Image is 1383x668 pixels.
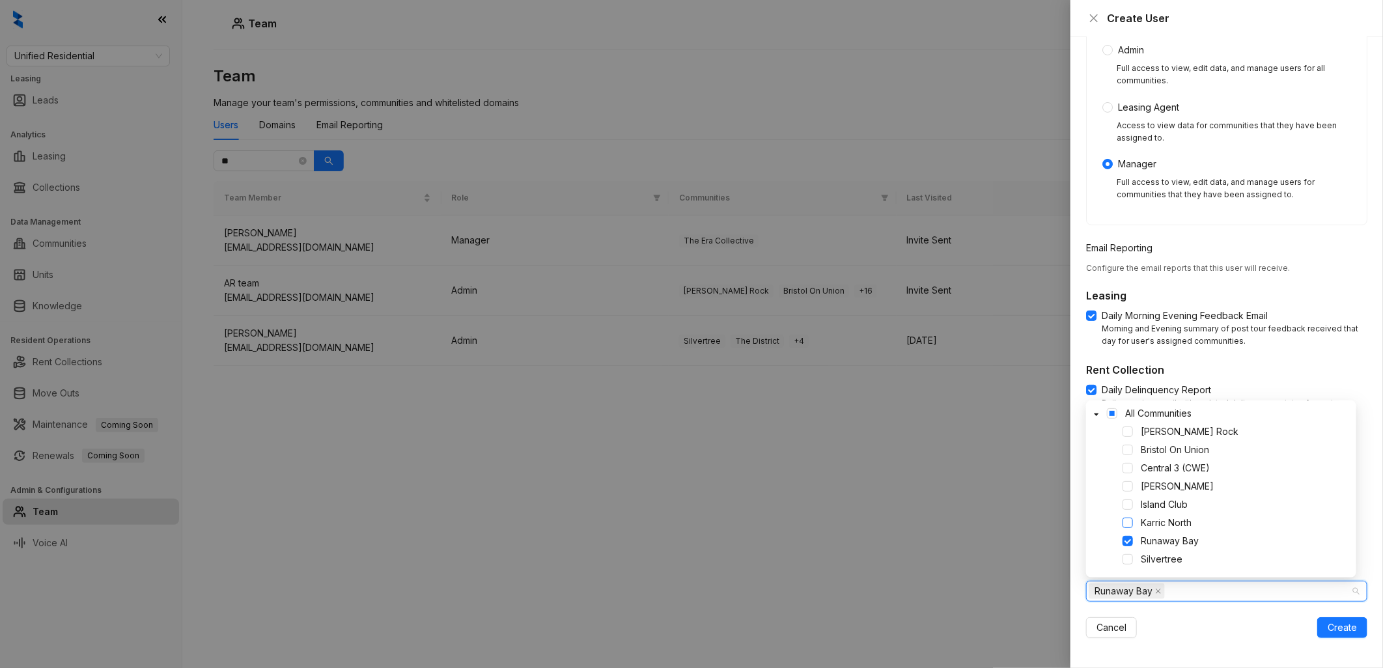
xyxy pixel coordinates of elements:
span: Karric North [1141,517,1192,528]
div: Daily morning email with updated delinquency status for rent collection across your assigned comm... [1102,397,1367,422]
span: Daily Morning Evening Feedback Email [1097,309,1273,323]
input: Communities [1167,583,1170,599]
h5: Leasing [1086,288,1367,303]
div: Full access to view, edit data, and manage users for all communities. [1117,63,1351,87]
span: Bristol On Union [1136,442,1354,458]
div: Access to view data for communities that they have been assigned to. [1117,120,1351,145]
span: Daily Delinquency Report [1097,383,1216,397]
button: Cancel [1086,617,1137,638]
span: Runaway Bay [1095,584,1152,598]
h5: Rent Collection [1086,362,1367,378]
div: Full access to view, edit data, and manage users for communities that they have been assigned to. [1117,176,1351,201]
span: Central 3 (CWE) [1136,460,1354,476]
span: close [1155,588,1162,594]
span: Island Club [1136,497,1354,512]
span: close [1089,13,1099,23]
div: Morning and Evening summary of post tour feedback received that day for user's assigned communities. [1102,323,1367,348]
label: Email Reporting [1086,241,1161,255]
span: Runaway Bay [1136,533,1354,549]
span: Springburne [1141,572,1194,583]
span: Runaway Bay [1141,535,1199,546]
span: [PERSON_NAME] [1141,480,1214,492]
span: Admin [1113,43,1149,57]
span: Cancel [1097,620,1126,635]
span: Springburne [1136,570,1354,585]
span: Delmar [1136,479,1354,494]
span: Runaway Bay [1089,583,1165,599]
div: Create User [1107,10,1367,26]
span: Leasing Agent [1113,100,1184,115]
span: Brant Rock [1136,424,1354,439]
span: Island Club [1141,499,1188,510]
button: Close [1086,10,1102,26]
span: Manager [1113,157,1162,171]
span: Silvertree [1136,551,1354,567]
span: [PERSON_NAME] Rock [1141,426,1238,437]
span: Bristol On Union [1141,444,1209,455]
span: All Communities [1120,406,1354,421]
button: Create [1317,617,1367,638]
span: Central 3 (CWE) [1141,462,1210,473]
span: Configure the email reports that this user will receive. [1086,263,1290,273]
span: Silvertree [1141,553,1182,564]
span: Create [1328,620,1357,635]
span: caret-down [1093,411,1100,418]
span: All Communities [1125,408,1192,419]
span: Karric North [1136,515,1354,531]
